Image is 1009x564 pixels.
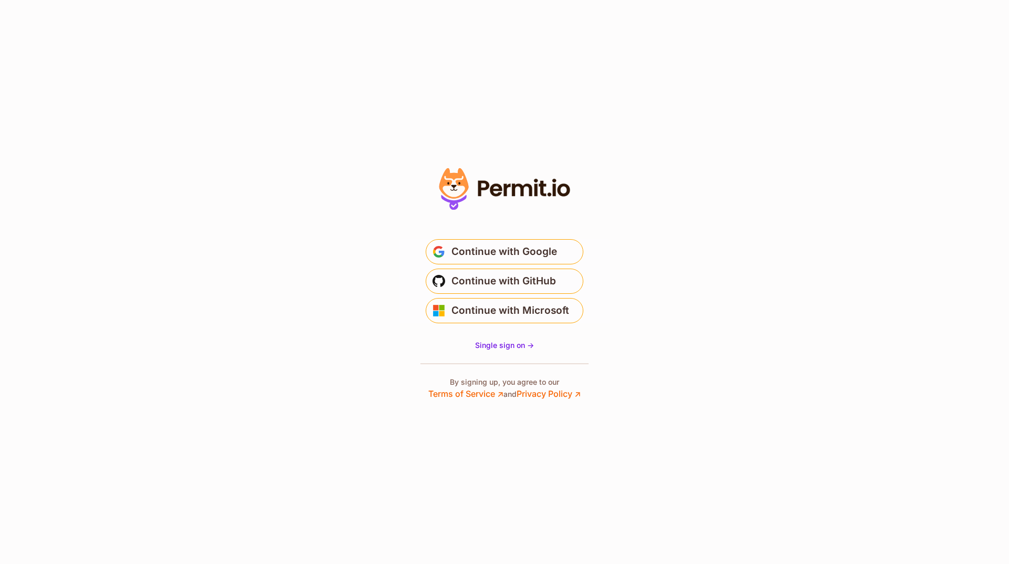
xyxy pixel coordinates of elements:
[475,341,534,350] span: Single sign on ->
[426,269,583,294] button: Continue with GitHub
[426,239,583,264] button: Continue with Google
[451,243,557,260] span: Continue with Google
[428,388,503,399] a: Terms of Service ↗
[451,273,556,290] span: Continue with GitHub
[426,298,583,323] button: Continue with Microsoft
[475,340,534,351] a: Single sign on ->
[517,388,581,399] a: Privacy Policy ↗
[451,302,569,319] span: Continue with Microsoft
[428,377,581,400] p: By signing up, you agree to our and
